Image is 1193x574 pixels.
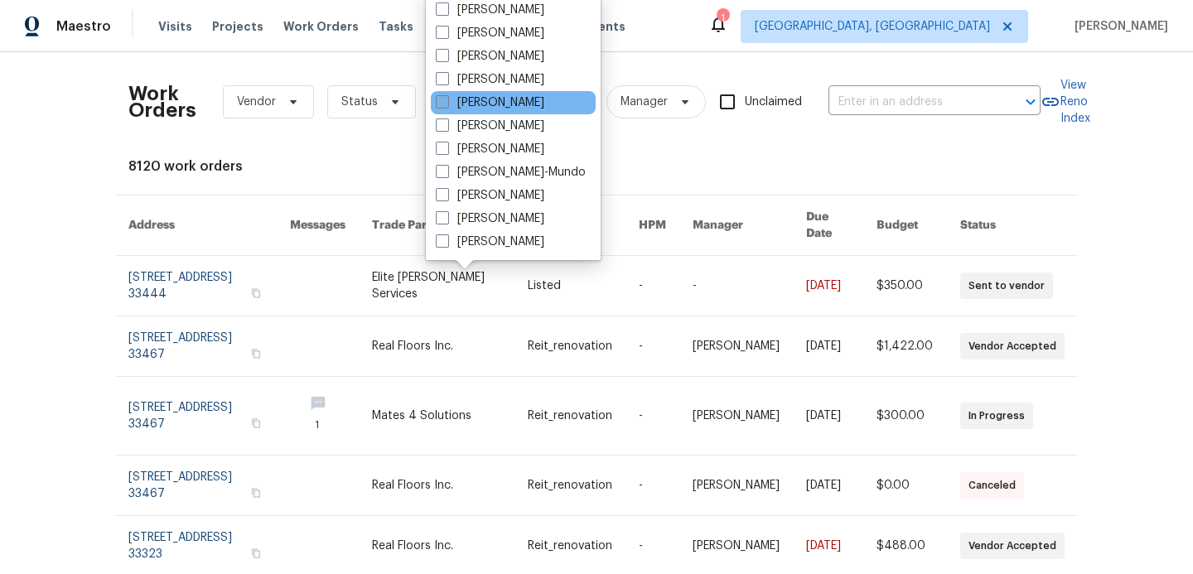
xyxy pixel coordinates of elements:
span: Maestro [56,18,111,35]
button: Copy Address [249,416,263,431]
a: View Reno Index [1041,77,1090,127]
button: Copy Address [249,546,263,561]
span: [GEOGRAPHIC_DATA], [GEOGRAPHIC_DATA] [755,18,990,35]
td: Real Floors Inc. [359,456,514,516]
div: 8120 work orders [128,158,1065,175]
div: 1 [717,10,728,27]
label: [PERSON_NAME] [436,2,544,18]
span: Unclaimed [745,94,802,111]
td: - [625,377,679,456]
td: Elite [PERSON_NAME] Services [359,256,514,316]
label: [PERSON_NAME]-Mundo [436,164,586,181]
label: [PERSON_NAME] [436,94,544,111]
label: [PERSON_NAME] [436,118,544,134]
label: [PERSON_NAME] [436,25,544,41]
span: Vendor [237,94,276,110]
th: Address [115,195,277,256]
td: [PERSON_NAME] [679,316,793,377]
td: - [625,256,679,316]
span: Manager [621,94,668,110]
td: [PERSON_NAME] [679,456,793,516]
button: Open [1019,90,1042,113]
th: HPM [625,195,679,256]
td: Mates 4 Solutions [359,377,514,456]
th: Manager [679,195,793,256]
button: Copy Address [249,346,263,361]
td: [PERSON_NAME] [679,377,793,456]
span: Status [341,94,378,110]
td: Listed [514,256,625,316]
td: - [679,256,793,316]
span: Visits [158,18,192,35]
th: Budget [863,195,947,256]
span: Work Orders [283,18,359,35]
label: [PERSON_NAME] [436,210,544,227]
span: Tasks [379,21,413,32]
td: Real Floors Inc. [359,316,514,377]
button: Copy Address [249,286,263,301]
td: Reit_renovation [514,377,625,456]
td: Reit_renovation [514,456,625,516]
label: [PERSON_NAME] [436,141,544,157]
td: - [625,316,679,377]
label: [PERSON_NAME] [436,48,544,65]
label: [PERSON_NAME] [436,187,544,204]
td: - [625,456,679,516]
span: Projects [212,18,263,35]
th: Trade Partner [359,195,514,256]
input: Enter in an address [828,89,994,115]
button: Copy Address [249,485,263,500]
th: Messages [277,195,359,256]
th: Status [947,195,1078,256]
label: [PERSON_NAME] [436,71,544,88]
label: [PERSON_NAME] [436,234,544,250]
td: Reit_renovation [514,316,625,377]
span: [PERSON_NAME] [1068,18,1168,35]
th: Due Date [793,195,863,256]
h2: Work Orders [128,85,196,118]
